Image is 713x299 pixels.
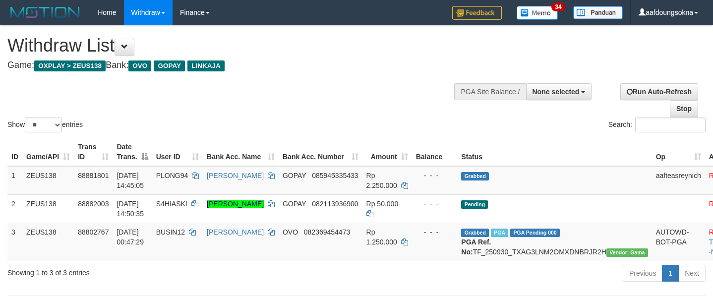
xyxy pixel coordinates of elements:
span: 88802767 [78,228,109,236]
span: [DATE] 14:50:35 [117,200,144,218]
span: Marked by aafsreyleap [491,229,508,237]
a: 1 [662,265,679,282]
td: ZEUS138 [22,223,74,261]
input: Search: [635,118,706,132]
th: Bank Acc. Number: activate to sort column ascending [279,138,362,166]
img: Feedback.jpg [452,6,502,20]
span: Grabbed [461,229,489,237]
th: Amount: activate to sort column ascending [362,138,412,166]
span: Copy 082113936900 to clipboard [312,200,358,208]
span: Rp 2.250.000 [366,172,397,189]
td: ZEUS138 [22,166,74,195]
a: Run Auto-Refresh [620,83,698,100]
div: - - - [416,171,454,180]
td: ZEUS138 [22,194,74,223]
span: LINKAJA [187,60,225,71]
span: [DATE] 14:45:05 [117,172,144,189]
img: MOTION_logo.png [7,5,83,20]
th: Trans ID: activate to sort column ascending [74,138,113,166]
span: [DATE] 00:47:29 [117,228,144,246]
th: Op: activate to sort column ascending [652,138,705,166]
th: ID [7,138,22,166]
td: 2 [7,194,22,223]
a: [PERSON_NAME] [207,228,264,236]
a: [PERSON_NAME] [207,172,264,179]
img: Button%20Memo.svg [517,6,558,20]
span: Grabbed [461,172,489,180]
div: - - - [416,227,454,237]
b: PGA Ref. No: [461,238,491,256]
span: None selected [533,88,580,96]
label: Search: [608,118,706,132]
span: GOPAY [283,200,306,208]
span: BUSIN12 [156,228,185,236]
span: OVO [283,228,298,236]
a: Stop [670,100,698,117]
td: TF_250930_TXAG3LNM2OMXDNBRJR2H [457,223,652,261]
button: None selected [526,83,592,100]
th: Game/API: activate to sort column ascending [22,138,74,166]
div: PGA Site Balance / [454,83,526,100]
th: Date Trans.: activate to sort column descending [113,138,152,166]
a: [PERSON_NAME] [207,200,264,208]
th: Status [457,138,652,166]
td: 3 [7,223,22,261]
th: User ID: activate to sort column ascending [152,138,203,166]
td: AUTOWD-BOT-PGA [652,223,705,261]
img: panduan.png [573,6,623,19]
span: 88882003 [78,200,109,208]
a: Previous [623,265,662,282]
span: OVO [128,60,151,71]
span: OXPLAY > ZEUS138 [34,60,106,71]
span: GOPAY [283,172,306,179]
span: Copy 085945335433 to clipboard [312,172,358,179]
div: Showing 1 to 3 of 3 entries [7,264,290,278]
span: Pending [461,200,488,209]
div: - - - [416,199,454,209]
h1: Withdraw List [7,36,466,56]
a: Next [678,265,706,282]
span: 34 [551,2,565,11]
span: Copy 082369454473 to clipboard [304,228,350,236]
td: aafteasreynich [652,166,705,195]
label: Show entries [7,118,83,132]
span: Rp 50.000 [366,200,399,208]
span: 88881801 [78,172,109,179]
span: PGA Pending [510,229,560,237]
h4: Game: Bank: [7,60,466,70]
span: GOPAY [154,60,185,71]
th: Balance [412,138,458,166]
select: Showentries [25,118,62,132]
span: PLONG94 [156,172,188,179]
span: Vendor URL: https://trx31.1velocity.biz [606,248,648,257]
span: Rp 1.250.000 [366,228,397,246]
th: Bank Acc. Name: activate to sort column ascending [203,138,279,166]
span: S4HIASKI [156,200,187,208]
td: 1 [7,166,22,195]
